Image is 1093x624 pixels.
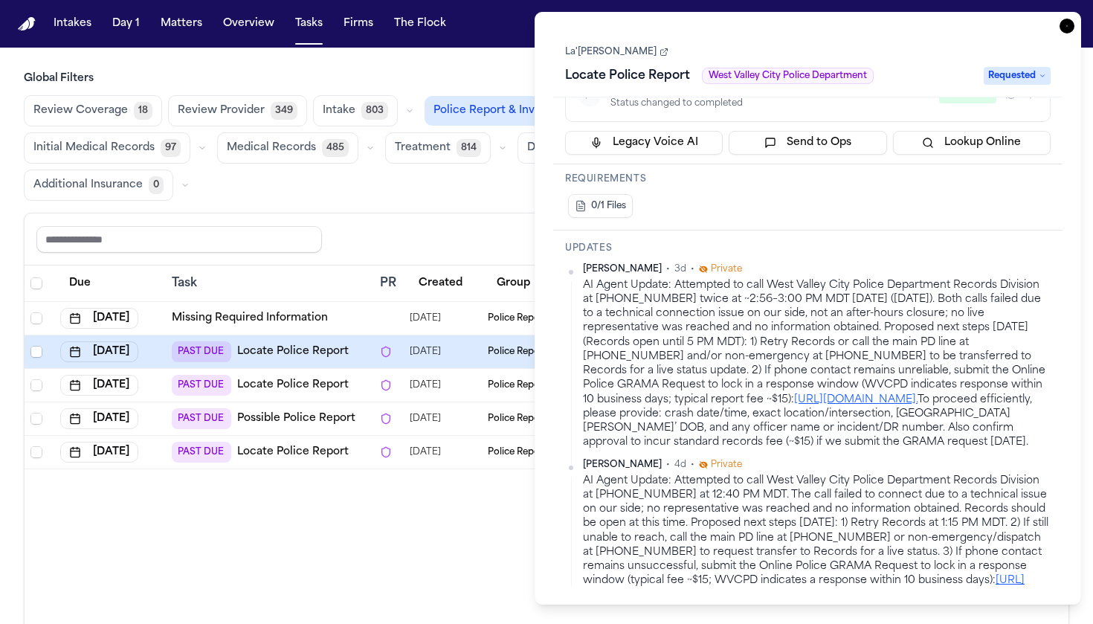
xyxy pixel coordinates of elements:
span: Treatment [395,141,451,155]
span: Police Report & Investigation [433,103,587,118]
button: Legacy Voice AI [565,131,723,155]
button: Demand Letter1121 [518,132,649,164]
button: Review Coverage18 [24,95,162,126]
button: Intake803 [313,95,398,126]
span: [PERSON_NAME] [583,459,662,471]
button: Review Provider349 [168,95,307,126]
button: Tasks [289,10,329,37]
h3: Requirements [565,173,1051,185]
button: The Flock [388,10,452,37]
span: Private [711,459,742,471]
button: Overview [217,10,280,37]
a: La'[PERSON_NAME] [565,46,668,58]
a: Home [18,17,36,31]
button: Additional Insurance0 [24,170,173,201]
div: Status changed to completed [610,97,930,109]
span: Intake [323,103,355,118]
span: 97 [161,139,181,157]
button: Day 1 [106,10,146,37]
span: Demand Letter [527,141,607,155]
span: 349 [271,102,297,120]
span: • [691,263,694,275]
h3: Updates [565,242,1051,254]
span: 814 [457,139,481,157]
span: Review Coverage [33,103,128,118]
span: Requested [984,67,1051,85]
span: Review Provider [178,103,265,118]
button: Lookup Online [893,131,1051,155]
img: Finch Logo [18,17,36,31]
span: • [691,459,694,471]
span: 0/1 Files [591,200,626,212]
a: [URL][DOMAIN_NAME]. [794,394,918,405]
span: [PERSON_NAME] [583,263,662,275]
span: Additional Insurance [33,178,143,193]
span: • [666,459,670,471]
span: 4d [674,459,686,471]
span: 485 [322,139,349,157]
span: West Valley City Police Department [702,68,874,84]
span: 18 [134,102,152,120]
button: Police Report & Investigation74 [425,96,622,126]
span: 803 [361,102,388,120]
button: Medical Records485 [217,132,358,164]
button: [DATE] [60,442,138,463]
button: Firms [338,10,379,37]
h1: Locate Police Report [559,64,696,88]
h3: Global Filters [24,71,1069,86]
span: 3d [674,263,686,275]
span: Medical Records [227,141,316,155]
button: Intakes [48,10,97,37]
span: Private [711,263,742,275]
button: Treatment814 [385,132,491,164]
button: Initial Medical Records97 [24,132,190,164]
div: AI Agent Update: Attempted to call West Valley City Police Department Records Division at [PHONE_... [583,278,1051,450]
button: Matters [155,10,208,37]
span: 0 [149,176,164,194]
span: Initial Medical Records [33,141,155,155]
button: 0/1 Files [568,194,633,218]
button: Send to Ops [729,131,886,155]
span: • [666,263,670,275]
